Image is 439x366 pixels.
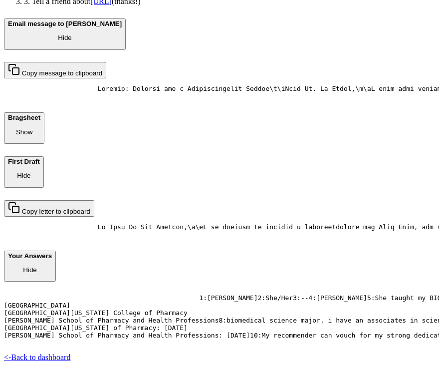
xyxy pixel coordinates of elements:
b: Your Answers [8,252,52,260]
button: Copy message to clipboard [4,62,106,78]
p: Hide [8,266,52,274]
button: First Draft Hide [4,156,44,188]
pre: Loremip: Dolorsi ame c Adipiscingelit Seddoe\t\iNcid Ut. La Etdol,\m\aL enim admi veniamq nostr e... [4,85,435,100]
button: Your Answers Hide [4,251,56,282]
button: Bragsheet Show [4,112,44,144]
pre: Lo Ipsu Do Sit Ametcon,\a\eL se doeiusm te incidid u laboreetdolore mag Aliq Enim, adm ven q nost... [4,223,435,238]
p: Hide [8,172,40,179]
pre: 1 : [PERSON_NAME] 2 : She/Her 3 : -- 4 : [PERSON_NAME] 5 : She taught my BIO420 Immunology course... [4,294,435,347]
b: First Draft [8,158,40,165]
button: Email message to [PERSON_NAME] Hide [4,18,126,50]
b: Bragsheet [8,114,40,121]
div: Copy letter to clipboard [8,202,90,215]
a: <-Back to dashboard [4,353,70,362]
p: Hide [8,34,122,41]
div: Copy message to clipboard [8,63,102,77]
button: Copy letter to clipboard [4,200,94,217]
p: Show [8,128,40,136]
b: Email message to [PERSON_NAME] [8,20,122,27]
